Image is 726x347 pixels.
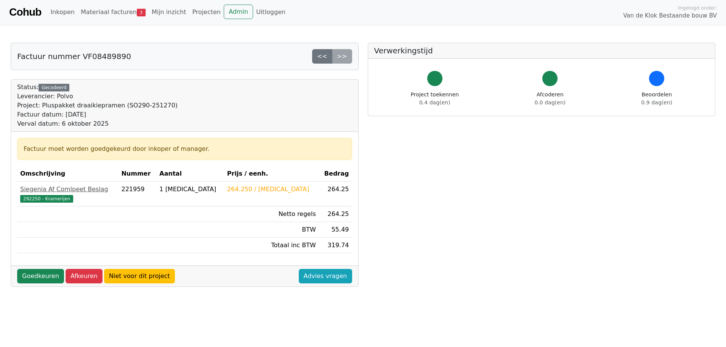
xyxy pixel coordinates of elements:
[224,206,319,222] td: Netto regels
[17,269,64,283] a: Goedkeuren
[224,238,319,253] td: Totaal inc BTW
[20,195,73,203] span: 292250 - Kramerijen
[118,166,156,182] th: Nummer
[253,5,288,20] a: Uitloggen
[24,144,346,154] div: Factuur moet worden goedgekeurd door inkoper of manager.
[159,185,221,194] div: 1 [MEDICAL_DATA]
[641,99,672,106] span: 0.9 dag(en)
[319,166,352,182] th: Bedrag
[47,5,77,20] a: Inkopen
[17,110,178,119] div: Factuur datum: [DATE]
[20,185,115,194] div: Siegenia Af Comlpeet Beslag
[149,5,189,20] a: Mijn inzicht
[227,185,316,194] div: 264.250 / [MEDICAL_DATA]
[17,101,178,110] div: Project: Pluspakket draaikiepramen (SO290-251270)
[319,182,352,206] td: 264.25
[319,222,352,238] td: 55.49
[17,52,131,61] h5: Factuur nummer VF08489890
[678,4,717,11] span: Ingelogd onder:
[224,166,319,182] th: Prijs / eenh.
[118,182,156,206] td: 221959
[224,222,319,238] td: BTW
[299,269,352,283] a: Advies vragen
[17,83,178,128] div: Status:
[535,99,566,106] span: 0.0 dag(en)
[17,92,178,101] div: Leverancier: Polvo
[319,206,352,222] td: 264.25
[419,99,450,106] span: 0.4 dag(en)
[17,119,178,128] div: Verval datum: 6 oktober 2025
[224,5,253,19] a: Admin
[66,269,103,283] a: Afkeuren
[319,238,352,253] td: 319.74
[312,49,332,64] a: <<
[641,91,672,107] div: Beoordelen
[156,166,224,182] th: Aantal
[20,185,115,203] a: Siegenia Af Comlpeet Beslag292250 - Kramerijen
[17,166,118,182] th: Omschrijving
[104,269,175,283] a: Niet voor dit project
[137,9,146,16] span: 3
[374,46,709,55] h5: Verwerkingstijd
[535,91,566,107] div: Afcoderen
[623,11,717,20] span: Van de Klok Bestaande bouw BV
[78,5,149,20] a: Materiaal facturen3
[189,5,224,20] a: Projecten
[9,3,41,21] a: Cohub
[38,84,69,91] div: Gecodeerd
[411,91,459,107] div: Project toekennen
